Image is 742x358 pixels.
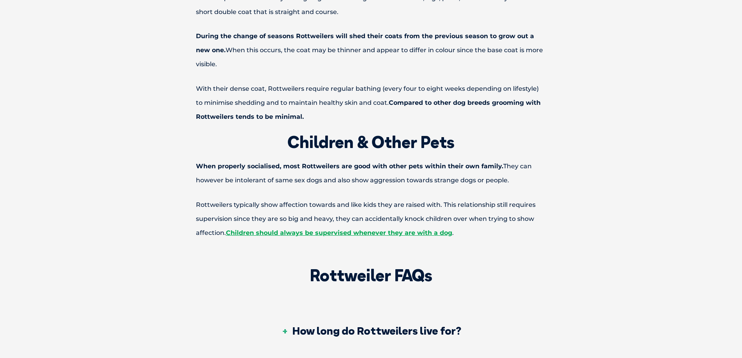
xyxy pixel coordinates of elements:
h3: How long do Rottweilers live for? [281,325,461,336]
p: They can however be intolerant of same sex dogs and also show aggression towards strange dogs or ... [169,159,574,187]
p: Rottweilers typically show affection towards and like kids they are raised with. This relationshi... [169,198,574,240]
h2: Rottweiler FAQs [206,267,536,284]
p: When this occurs, the coat may be thinner and appear to differ in colour since the base coat is m... [169,29,574,71]
p: With their dense coat, Rottweilers require regular bathing (every four to eight weeks depending o... [169,82,574,124]
a: Children should always be supervised whenever they are with a dog [226,229,452,236]
strong: During the change of seasons Rottweilers will shed their coats from the previous season to grow o... [196,32,534,54]
h2: Children & Other Pets [169,134,574,150]
strong: When properly socialised, most Rottweilers are good with other pets within their own family. [196,162,503,170]
strong: Compared to other dog breeds grooming with Rottweilers tends to be minimal. [196,99,541,120]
